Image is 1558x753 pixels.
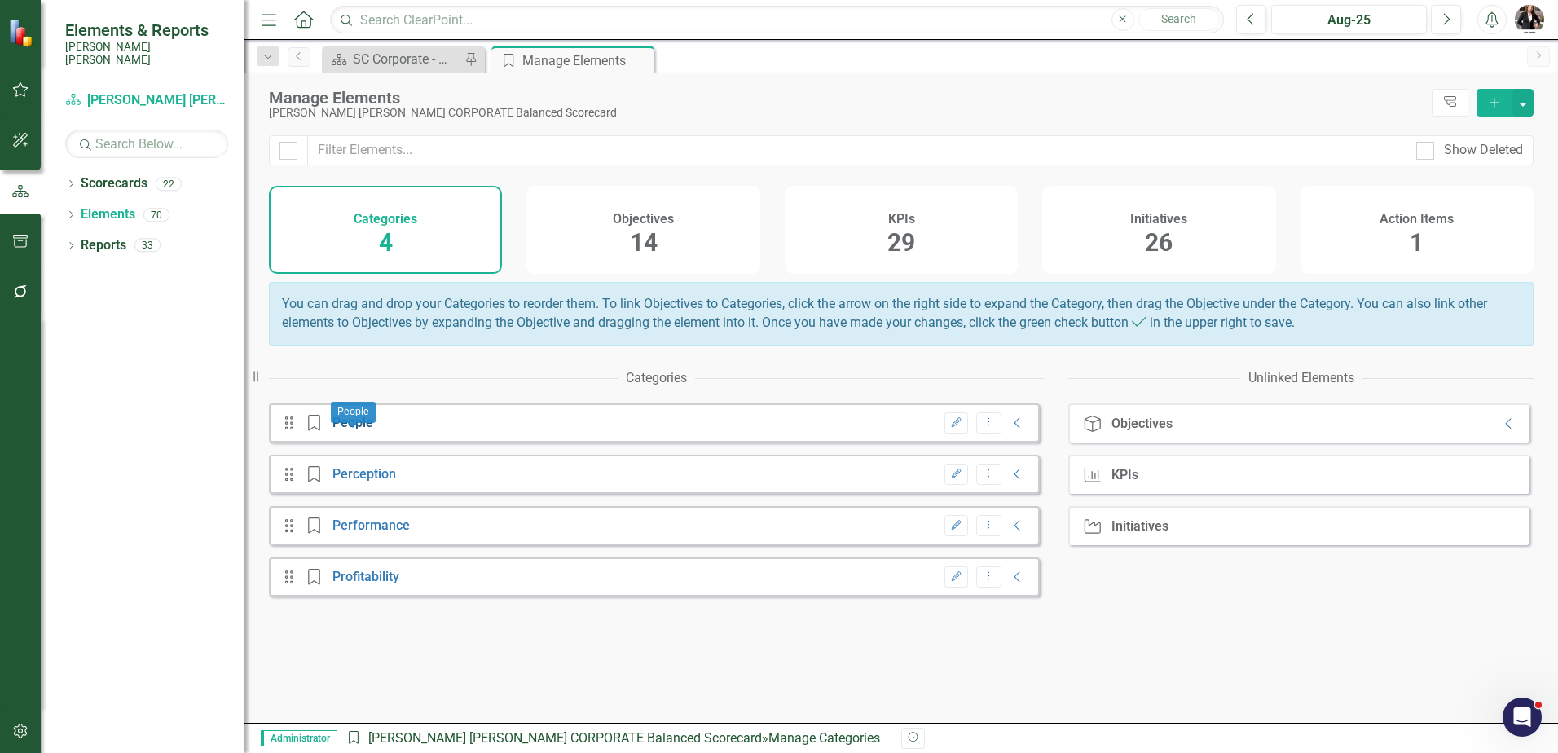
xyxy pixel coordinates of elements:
[353,49,460,69] div: SC Corporate - Welcome to ClearPoint
[1111,468,1138,482] div: KPIs
[522,51,650,71] div: Manage Elements
[1271,5,1427,34] button: Aug-25
[81,236,126,255] a: Reports
[1248,369,1354,388] div: Unlinked Elements
[65,40,228,67] small: [PERSON_NAME] [PERSON_NAME]
[1380,212,1454,227] h4: Action Items
[888,212,915,227] h4: KPIs
[331,402,376,423] div: People
[1138,8,1220,31] button: Search
[81,174,147,193] a: Scorecards
[8,19,37,47] img: ClearPoint Strategy
[269,107,1424,119] div: [PERSON_NAME] [PERSON_NAME] CORPORATE Balanced Scorecard
[143,208,169,222] div: 70
[354,212,417,227] h4: Categories
[326,49,460,69] a: SC Corporate - Welcome to ClearPoint
[1161,12,1196,25] span: Search
[65,130,228,158] input: Search Below...
[332,569,399,584] a: Profitability
[1145,228,1173,257] span: 26
[65,91,228,110] a: [PERSON_NAME] [PERSON_NAME] CORPORATE Balanced Scorecard
[613,212,674,227] h4: Objectives
[626,369,687,388] div: Categories
[1111,416,1173,431] div: Objectives
[1410,228,1424,257] span: 1
[630,228,658,257] span: 14
[1503,698,1542,737] iframe: Intercom live chat
[1130,212,1187,227] h4: Initiatives
[1515,5,1544,34] img: Julie Jordan
[156,177,182,191] div: 22
[1444,141,1523,160] div: Show Deleted
[368,730,762,746] a: [PERSON_NAME] [PERSON_NAME] CORPORATE Balanced Scorecard
[887,228,915,257] span: 29
[65,20,228,40] span: Elements & Reports
[134,239,161,253] div: 33
[379,228,393,257] span: 4
[269,89,1424,107] div: Manage Elements
[81,205,135,224] a: Elements
[332,517,410,533] a: Performance
[269,282,1534,346] div: You can drag and drop your Categories to reorder them. To link Objectives to Categories, click th...
[330,6,1224,34] input: Search ClearPoint...
[1111,519,1168,534] div: Initiatives
[1277,11,1421,30] div: Aug-25
[261,730,337,746] span: Administrator
[345,729,889,748] div: » Manage Categories
[332,466,396,482] a: Perception
[307,135,1406,165] input: Filter Elements...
